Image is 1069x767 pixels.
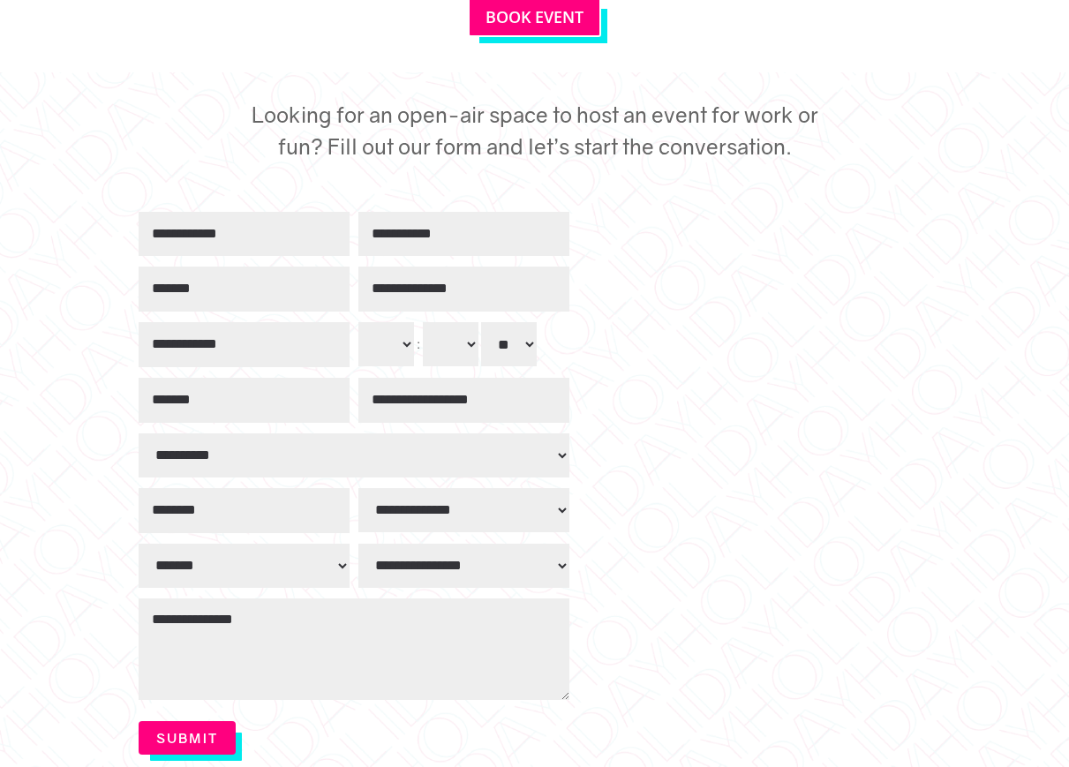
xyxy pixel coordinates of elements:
select: Time of Day ... hour [358,322,414,366]
select: Time of Day [481,322,537,366]
span: : [417,336,420,351]
h5: Looking for an open-air space to host an event for work or fun? Fill out our form and let’s start... [248,99,822,171]
select: Time of Day ... minute [423,322,478,366]
button: Submit [139,721,236,755]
